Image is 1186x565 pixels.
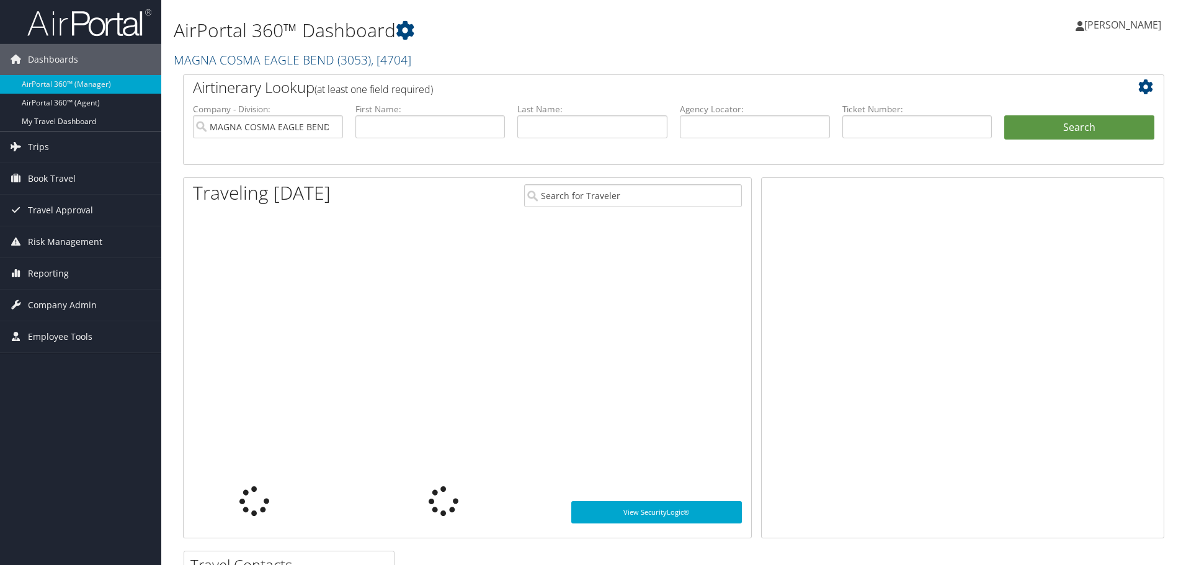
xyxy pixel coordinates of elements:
[28,44,78,75] span: Dashboards
[28,258,69,289] span: Reporting
[28,195,93,226] span: Travel Approval
[174,51,411,68] a: MAGNA COSMA EAGLE BEND
[571,501,742,523] a: View SecurityLogic®
[1004,115,1154,140] button: Search
[28,131,49,162] span: Trips
[337,51,371,68] span: ( 3053 )
[193,180,331,206] h1: Traveling [DATE]
[355,103,506,115] label: First Name:
[27,8,151,37] img: airportal-logo.png
[680,103,830,115] label: Agency Locator:
[371,51,411,68] span: , [ 4704 ]
[1076,6,1174,43] a: [PERSON_NAME]
[314,82,433,96] span: (at least one field required)
[517,103,667,115] label: Last Name:
[1084,18,1161,32] span: [PERSON_NAME]
[28,163,76,194] span: Book Travel
[524,184,742,207] input: Search for Traveler
[28,321,92,352] span: Employee Tools
[174,17,840,43] h1: AirPortal 360™ Dashboard
[28,290,97,321] span: Company Admin
[842,103,992,115] label: Ticket Number:
[28,226,102,257] span: Risk Management
[193,103,343,115] label: Company - Division:
[193,77,1072,98] h2: Airtinerary Lookup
